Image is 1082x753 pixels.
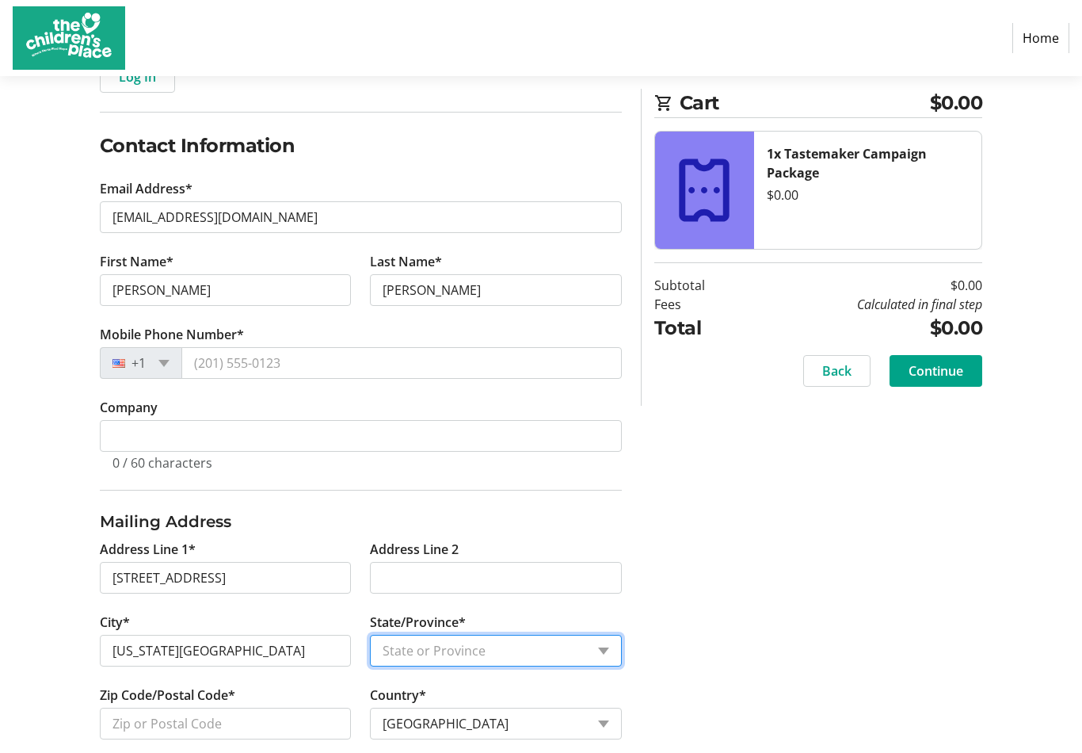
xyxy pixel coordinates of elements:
[100,562,352,594] input: Address
[767,185,969,204] div: $0.00
[803,355,871,387] button: Back
[100,252,173,271] label: First Name*
[749,276,982,295] td: $0.00
[654,295,749,314] td: Fees
[370,686,426,705] label: Country*
[767,145,927,182] strong: 1x Tastemaker Campaign Package
[930,89,983,117] span: $0.00
[822,361,852,380] span: Back
[100,540,196,559] label: Address Line 1*
[100,61,175,93] button: Log In
[654,276,749,295] td: Subtotal
[654,314,749,342] td: Total
[181,347,622,379] input: (201) 555-0123
[100,132,622,160] h2: Contact Information
[100,398,158,417] label: Company
[909,361,963,380] span: Continue
[1012,23,1069,53] a: Home
[100,325,244,344] label: Mobile Phone Number*
[112,454,212,472] tr-character-limit: 0 / 60 characters
[680,89,930,117] span: Cart
[370,613,466,632] label: State/Province*
[100,708,352,740] input: Zip or Postal Code
[370,540,459,559] label: Address Line 2
[100,179,192,198] label: Email Address*
[890,355,982,387] button: Continue
[749,314,982,342] td: $0.00
[13,6,125,70] img: The Children's Place's Logo
[119,67,156,86] span: Log In
[100,635,352,667] input: City
[100,510,622,533] h3: Mailing Address
[100,686,235,705] label: Zip Code/Postal Code*
[100,613,130,632] label: City*
[749,295,982,314] td: Calculated in final step
[370,252,442,271] label: Last Name*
